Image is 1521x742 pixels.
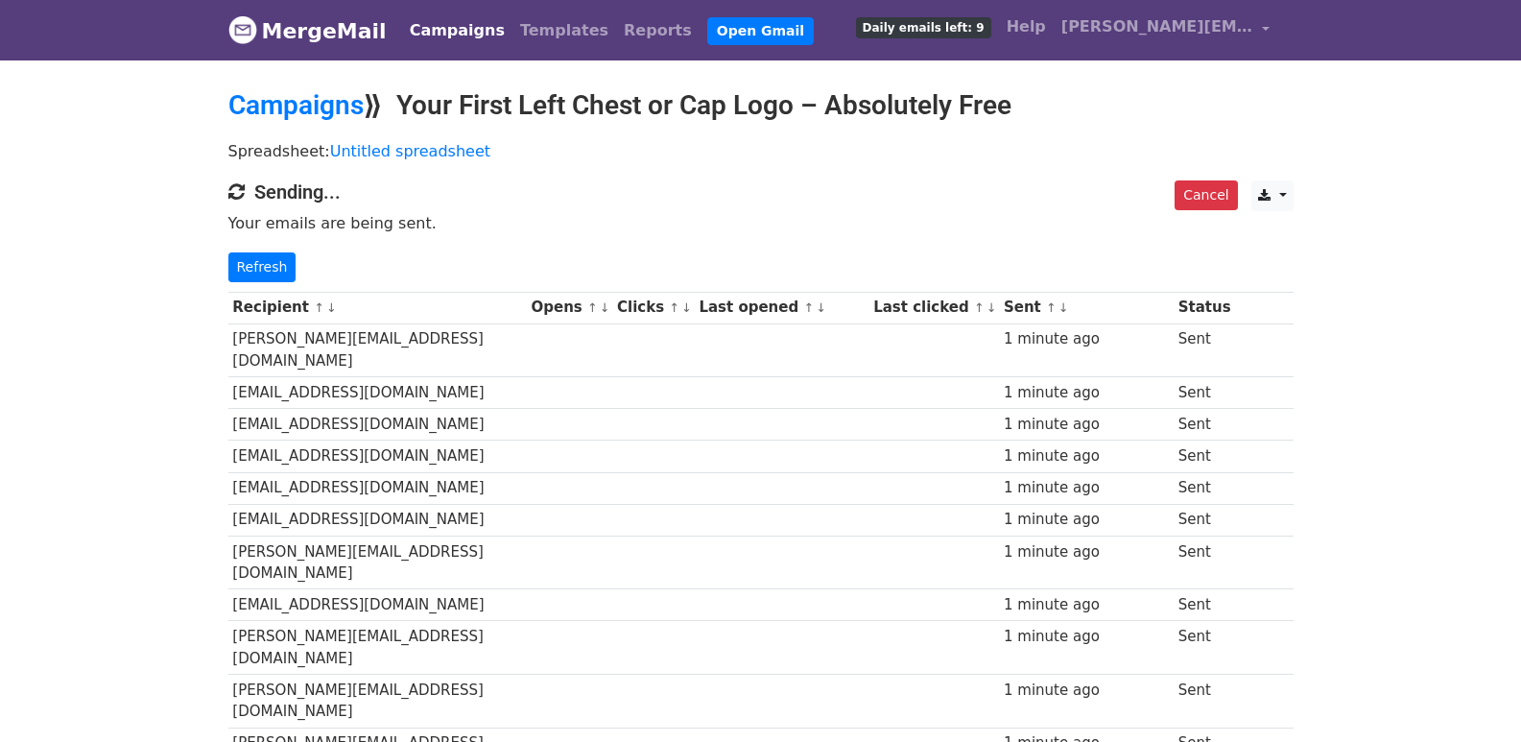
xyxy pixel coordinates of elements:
[1004,626,1169,648] div: 1 minute ago
[314,300,324,315] a: ↑
[228,377,527,409] td: [EMAIL_ADDRESS][DOMAIN_NAME]
[848,8,999,46] a: Daily emails left: 9
[1174,675,1235,729] td: Sent
[999,292,1174,323] th: Sent
[856,17,991,38] span: Daily emails left: 9
[816,300,826,315] a: ↓
[587,300,598,315] a: ↑
[1004,414,1169,436] div: 1 minute ago
[228,292,527,323] th: Recipient
[228,409,527,441] td: [EMAIL_ADDRESS][DOMAIN_NAME]
[1174,472,1235,504] td: Sent
[1004,328,1169,350] div: 1 minute ago
[1054,8,1278,53] a: [PERSON_NAME][EMAIL_ADDRESS][DOMAIN_NAME]
[228,89,364,121] a: Campaigns
[330,142,490,160] a: Untitled spreadsheet
[228,252,297,282] a: Refresh
[1174,377,1235,409] td: Sent
[228,504,527,536] td: [EMAIL_ADDRESS][DOMAIN_NAME]
[669,300,679,315] a: ↑
[1004,445,1169,467] div: 1 minute ago
[228,180,1294,203] h4: Sending...
[1175,180,1237,210] a: Cancel
[228,621,527,675] td: [PERSON_NAME][EMAIL_ADDRESS][DOMAIN_NAME]
[1174,409,1235,441] td: Sent
[600,300,610,315] a: ↓
[1174,589,1235,621] td: Sent
[228,323,527,377] td: [PERSON_NAME][EMAIL_ADDRESS][DOMAIN_NAME]
[527,292,613,323] th: Opens
[228,89,1294,122] h2: ⟫ Your First Left Chest or Cap Logo – Absolutely Free
[616,12,700,50] a: Reports
[1004,541,1169,563] div: 1 minute ago
[402,12,512,50] a: Campaigns
[512,12,616,50] a: Templates
[1004,680,1169,702] div: 1 minute ago
[1061,15,1253,38] span: [PERSON_NAME][EMAIL_ADDRESS][DOMAIN_NAME]
[868,292,999,323] th: Last clicked
[681,300,692,315] a: ↓
[228,15,257,44] img: MergeMail logo
[1174,621,1235,675] td: Sent
[228,472,527,504] td: [EMAIL_ADDRESS][DOMAIN_NAME]
[707,17,814,45] a: Open Gmail
[1174,292,1235,323] th: Status
[1174,323,1235,377] td: Sent
[1004,382,1169,404] div: 1 minute ago
[228,11,387,51] a: MergeMail
[974,300,985,315] a: ↑
[1058,300,1069,315] a: ↓
[1046,300,1057,315] a: ↑
[228,213,1294,233] p: Your emails are being sent.
[612,292,694,323] th: Clicks
[1174,441,1235,472] td: Sent
[326,300,337,315] a: ↓
[695,292,869,323] th: Last opened
[999,8,1054,46] a: Help
[803,300,814,315] a: ↑
[1004,509,1169,531] div: 1 minute ago
[228,141,1294,161] p: Spreadsheet:
[1004,594,1169,616] div: 1 minute ago
[1004,477,1169,499] div: 1 minute ago
[1174,504,1235,536] td: Sent
[228,675,527,729] td: [PERSON_NAME][EMAIL_ADDRESS][DOMAIN_NAME]
[228,589,527,621] td: [EMAIL_ADDRESS][DOMAIN_NAME]
[228,536,527,589] td: [PERSON_NAME][EMAIL_ADDRESS][DOMAIN_NAME]
[1174,536,1235,589] td: Sent
[228,441,527,472] td: [EMAIL_ADDRESS][DOMAIN_NAME]
[986,300,997,315] a: ↓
